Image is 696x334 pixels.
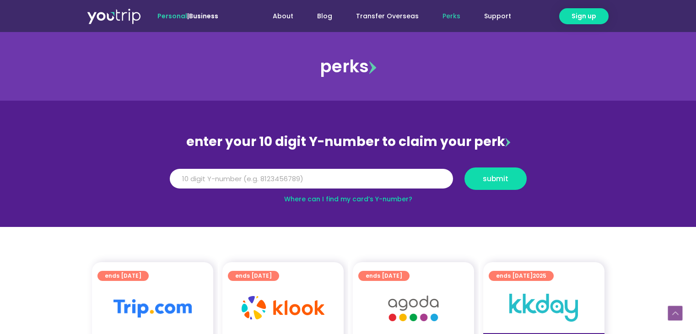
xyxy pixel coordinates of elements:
a: ends [DATE] [228,271,279,281]
input: 10 digit Y-number (e.g. 8123456789) [170,169,453,189]
span: ends [DATE] [105,271,141,281]
a: ends [DATE] [358,271,410,281]
button: submit [464,167,527,190]
nav: Menu [243,8,523,25]
a: ends [DATE] [97,271,149,281]
span: ends [DATE] [235,271,272,281]
a: Business [189,11,218,21]
span: ends [DATE] [496,271,546,281]
div: enter your 10 digit Y-number to claim your perk [165,130,531,154]
a: Transfer Overseas [344,8,431,25]
form: Y Number [170,167,527,197]
span: | [157,11,218,21]
span: Personal [157,11,187,21]
a: Support [472,8,523,25]
span: submit [483,175,508,182]
a: Blog [305,8,344,25]
a: Sign up [559,8,609,24]
a: About [261,8,305,25]
span: ends [DATE] [366,271,402,281]
a: ends [DATE]2025 [489,271,554,281]
a: Where can I find my card’s Y-number? [284,194,412,204]
span: 2025 [533,272,546,280]
span: Sign up [572,11,596,21]
a: Perks [431,8,472,25]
